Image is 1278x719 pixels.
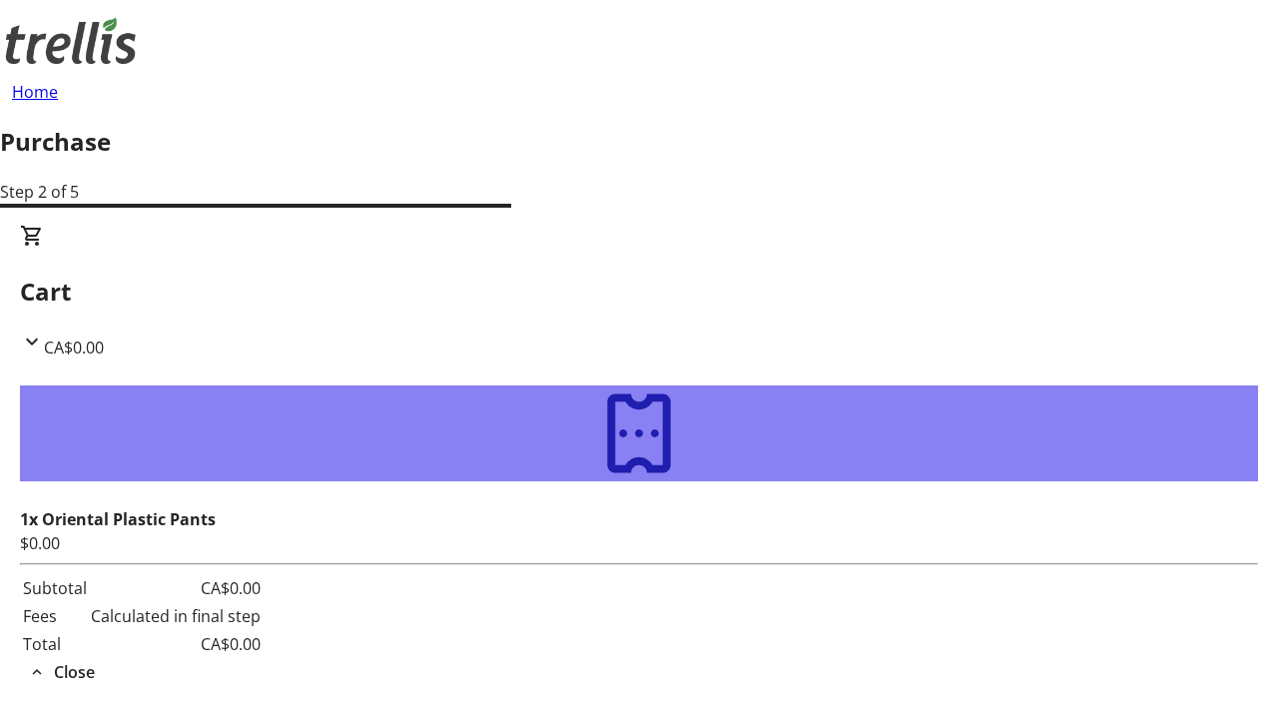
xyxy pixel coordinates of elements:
div: CartCA$0.00 [20,224,1258,359]
strong: 1x Oriental Plastic Pants [20,508,216,530]
button: Close [20,660,103,684]
td: CA$0.00 [90,631,262,657]
td: Subtotal [22,575,88,601]
span: CA$0.00 [44,337,104,359]
h2: Cart [20,274,1258,310]
div: CartCA$0.00 [20,359,1258,685]
span: Close [54,660,95,684]
td: Total [22,631,88,657]
td: CA$0.00 [90,575,262,601]
div: $0.00 [20,531,1258,555]
td: Fees [22,603,88,629]
td: Calculated in final step [90,603,262,629]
